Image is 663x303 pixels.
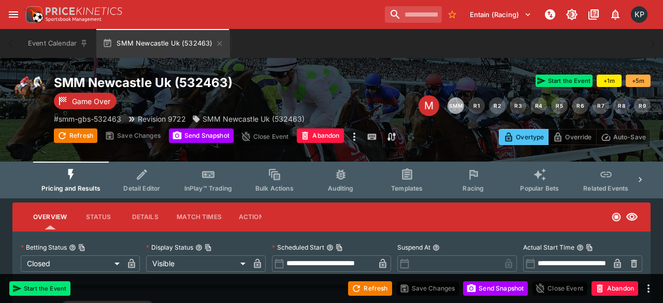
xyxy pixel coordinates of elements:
[516,132,544,142] p: Overtype
[597,75,622,87] button: +1m
[468,97,485,114] button: R1
[272,243,324,252] p: Scheduled Start
[499,129,549,145] button: Overtype
[203,113,305,124] p: SMM Newcastle Uk (532463)
[54,113,121,124] p: Copy To Clipboard
[548,129,596,145] button: Override
[583,184,628,192] span: Related Events
[146,243,193,252] p: Display Status
[631,6,647,23] div: Kedar Pandit
[593,97,609,114] button: R7
[348,128,361,145] button: more
[230,205,277,229] button: Actions
[572,97,588,114] button: R6
[391,184,423,192] span: Templates
[328,184,353,192] span: Auditing
[611,212,622,222] svg: Closed
[463,281,528,296] button: Send Snapshot
[23,4,44,25] img: PriceKinetics Logo
[21,243,67,252] p: Betting Status
[444,6,460,23] button: No Bookmarks
[596,129,651,145] button: Auto-Save
[586,244,593,251] button: Copy To Clipboard
[255,184,294,192] span: Bulk Actions
[122,205,168,229] button: Details
[584,5,603,24] button: Documentation
[613,97,630,114] button: R8
[536,75,593,87] button: Start the Event
[642,282,655,295] button: more
[613,132,646,142] p: Auto-Save
[192,113,305,124] div: SMM Newcastle Uk (532463)
[4,5,23,24] button: open drawer
[72,96,110,107] p: Game Over
[22,29,94,58] button: Event Calendar
[205,244,212,251] button: Copy To Clipboard
[75,205,122,229] button: Status
[551,97,568,114] button: R5
[33,162,630,198] div: Event type filters
[146,255,249,272] div: Visible
[628,3,651,26] button: Kedar Pandit
[592,282,638,293] span: Mark an event as closed and abandoned.
[78,244,85,251] button: Copy To Clipboard
[565,132,592,142] p: Override
[626,211,638,223] svg: Visible
[25,205,75,229] button: Overview
[499,129,651,145] div: Start From
[563,5,581,24] button: Toggle light/dark mode
[448,97,464,114] button: SMM
[54,128,97,143] button: Refresh
[463,184,484,192] span: Racing
[576,244,584,251] button: Actual Start TimeCopy To Clipboard
[606,5,625,24] button: Notifications
[12,75,46,108] img: horse_racing.png
[464,6,538,23] button: Select Tenant
[168,205,230,229] button: Match Times
[523,243,574,252] p: Actual Start Time
[634,97,651,114] button: R9
[9,281,70,296] button: Start the Event
[336,244,343,251] button: Copy To Clipboard
[530,97,547,114] button: R4
[326,244,334,251] button: Scheduled StartCopy To Clipboard
[54,75,402,91] h2: Copy To Clipboard
[21,255,123,272] div: Closed
[433,244,440,251] button: Suspend At
[46,17,102,22] img: Sportsbook Management
[348,281,392,296] button: Refresh
[626,75,651,87] button: +5m
[385,6,442,23] input: search
[41,184,100,192] span: Pricing and Results
[184,184,232,192] span: InPlay™ Trading
[541,5,559,24] button: NOT Connected to PK
[297,128,343,143] button: Abandon
[397,243,430,252] p: Suspend At
[448,97,651,114] nav: pagination navigation
[489,97,506,114] button: R2
[96,29,230,58] button: SMM Newcastle Uk (532463)
[520,184,559,192] span: Popular Bets
[69,244,76,251] button: Betting StatusCopy To Clipboard
[195,244,203,251] button: Display StatusCopy To Clipboard
[138,113,186,124] p: Revision 9722
[592,281,638,296] button: Abandon
[297,130,343,140] span: Mark an event as closed and abandoned.
[123,184,160,192] span: Detail Editor
[419,95,439,116] div: Edit Meeting
[510,97,526,114] button: R3
[46,7,122,15] img: PriceKinetics
[169,128,234,143] button: Send Snapshot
